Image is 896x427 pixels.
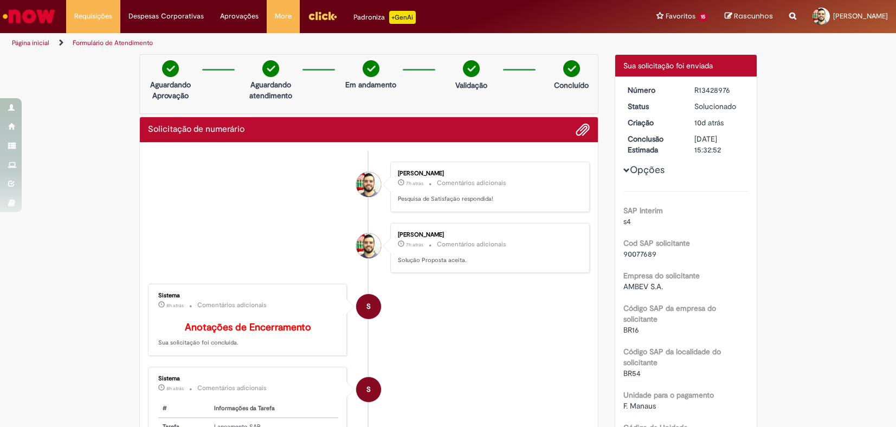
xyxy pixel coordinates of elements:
[356,294,381,319] div: System
[158,375,339,382] div: Sistema
[1,5,57,27] img: ServiceNow
[623,206,663,215] b: SAP Interim
[694,85,745,95] div: R13428976
[463,60,480,77] img: check-circle-green.png
[74,11,112,22] span: Requisições
[345,79,396,90] p: Em andamento
[694,117,745,128] div: 19/08/2025 14:45:00
[694,133,745,155] div: [DATE] 15:32:52
[73,39,153,47] a: Formulário de Atendimento
[620,101,686,112] dt: Status
[398,170,578,177] div: [PERSON_NAME]
[144,79,197,101] p: Aguardando Aprovação
[210,400,339,418] th: Informações da Tarefa
[398,195,578,203] p: Pesquisa de Satisfação respondida!
[694,118,724,128] time: 19/08/2025 13:45:00
[166,302,184,309] time: 28/08/2025 09:39:36
[437,179,506,188] small: Comentários adicionais
[398,232,578,238] div: [PERSON_NAME]
[197,384,267,393] small: Comentários adicionais
[166,302,184,309] span: 8h atrás
[623,368,641,378] span: BR54
[244,79,297,101] p: Aguardando atendimento
[623,238,690,248] b: Cod SAP solicitante
[275,11,292,22] span: More
[623,249,656,259] span: 90077689
[623,390,714,400] b: Unidade para o pagamento
[623,325,639,335] span: BR16
[356,377,381,402] div: System
[623,282,663,291] span: AMBEV S.A.
[158,292,339,299] div: Sistema
[366,294,371,320] span: S
[158,322,339,347] p: Sua solicitação foi concluída.
[406,180,423,187] span: 7h atrás
[623,216,631,226] span: s4
[437,240,506,249] small: Comentários adicionais
[166,385,184,392] time: 28/08/2025 09:39:34
[398,256,578,265] p: Solução Proposta aceita.
[725,11,773,22] a: Rascunhos
[666,11,695,22] span: Favoritos
[576,123,590,137] button: Adicionar anexos
[554,80,589,91] p: Concluído
[158,400,210,418] th: #
[356,172,381,197] div: Emanuel Francisco Nogueira De Queiroz
[406,180,423,187] time: 28/08/2025 10:48:34
[623,401,656,411] span: F. Manaus
[620,85,686,95] dt: Número
[623,303,716,324] b: Código SAP da empresa do solicitante
[620,117,686,128] dt: Criação
[353,11,416,24] div: Padroniza
[363,60,379,77] img: check-circle-green.png
[623,271,700,281] b: Empresa do solicitante
[698,12,708,22] span: 15
[262,60,279,77] img: check-circle-green.png
[623,347,721,367] b: Código SAP da localidade do solicitante
[12,39,49,47] a: Página inicial
[128,11,204,22] span: Despesas Corporativas
[833,11,888,21] span: [PERSON_NAME]
[455,80,487,91] p: Validação
[406,241,423,248] time: 28/08/2025 10:48:20
[366,377,371,403] span: S
[389,11,416,24] p: +GenAi
[8,33,589,53] ul: Trilhas de página
[623,61,713,71] span: Sua solicitação foi enviada
[620,133,686,155] dt: Conclusão Estimada
[694,101,745,112] div: Solucionado
[308,8,337,24] img: click_logo_yellow_360x200.png
[356,233,381,258] div: Emanuel Francisco Nogueira De Queiroz
[148,125,244,135] h2: Solicitação de numerário Histórico de tíquete
[185,321,311,334] b: Anotações de Encerramento
[406,241,423,248] span: 7h atrás
[220,11,259,22] span: Aprovações
[197,301,267,310] small: Comentários adicionais
[734,11,773,21] span: Rascunhos
[694,118,724,128] span: 10d atrás
[563,60,580,77] img: check-circle-green.png
[162,60,179,77] img: check-circle-green.png
[166,385,184,392] span: 8h atrás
